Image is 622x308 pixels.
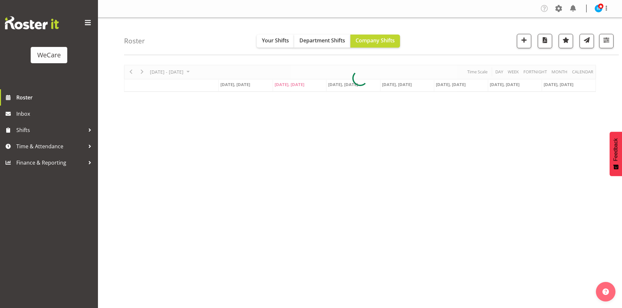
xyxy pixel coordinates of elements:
[299,37,345,44] span: Department Shifts
[580,34,594,48] button: Send a list of all shifts for the selected filtered period to all rostered employees.
[16,141,85,151] span: Time & Attendance
[16,158,85,168] span: Finance & Reporting
[538,34,552,48] button: Download a PDF of the roster according to the set date range.
[595,5,602,12] img: isabel-simcox10849.jpg
[257,35,294,48] button: Your Shifts
[5,16,59,29] img: Rosterit website logo
[294,35,350,48] button: Department Shifts
[356,37,395,44] span: Company Shifts
[599,34,614,48] button: Filter Shifts
[16,125,85,135] span: Shifts
[610,132,622,176] button: Feedback - Show survey
[559,34,573,48] button: Highlight an important date within the roster.
[16,93,95,102] span: Roster
[37,50,61,60] div: WeCare
[602,288,609,295] img: help-xxl-2.png
[350,35,400,48] button: Company Shifts
[124,37,145,45] h4: Roster
[262,37,289,44] span: Your Shifts
[613,138,619,161] span: Feedback
[16,109,95,119] span: Inbox
[517,34,531,48] button: Add a new shift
